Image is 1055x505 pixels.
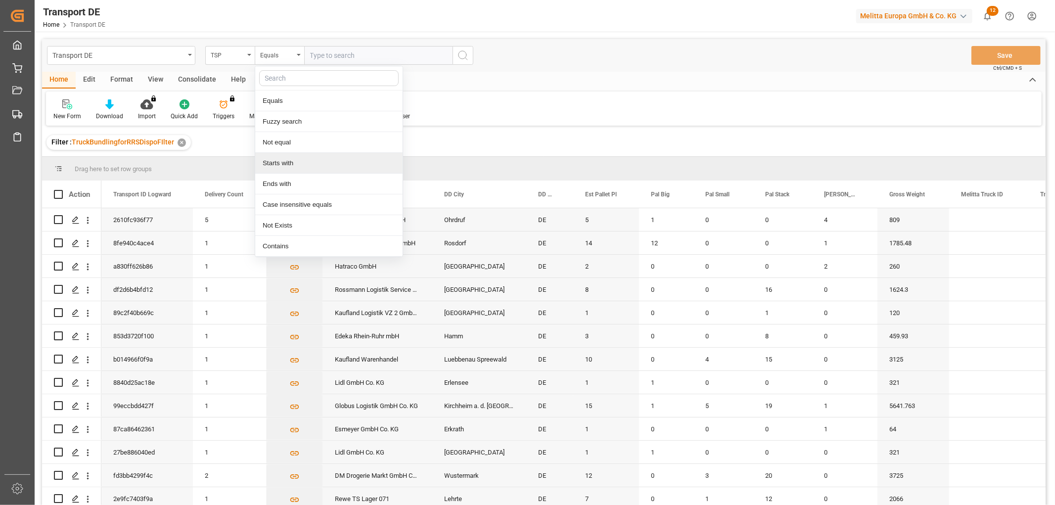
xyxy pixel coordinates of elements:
div: Case insensitive equals [255,194,403,215]
div: DE [526,278,573,301]
div: 15 [753,348,812,370]
div: 1 [573,371,639,394]
div: 10 [573,348,639,370]
div: DM Drogerie Markt GmbH CO KG [323,464,432,487]
div: a830ff626b86 [101,255,193,277]
div: 3 [693,464,753,487]
div: Quick Add [171,112,198,121]
div: DE [526,417,573,440]
div: [GEOGRAPHIC_DATA] [432,278,526,301]
span: DD City [444,191,464,198]
div: 5 [573,208,639,231]
div: 0 [812,371,877,394]
div: DE [526,301,573,324]
span: Transport ID Logward [113,191,171,198]
div: 3 [573,324,639,347]
div: 0 [639,278,693,301]
span: Delivery Count [205,191,243,198]
div: 1 [573,417,639,440]
div: 1 [812,231,877,254]
div: 809 [877,208,949,231]
div: Erkrath [432,417,526,440]
div: Action [69,190,90,199]
div: 0 [812,324,877,347]
div: Edit [76,72,103,89]
div: Kaufland Logistik VZ 2 GmbH Co. KG [323,301,432,324]
div: Kirchheim a. d. [GEOGRAPHIC_DATA] [432,394,526,417]
div: Press SPACE to select this row. [42,208,101,231]
div: 2 [573,255,639,277]
div: View [140,72,171,89]
span: Filter : [51,138,72,146]
button: Melitta Europa GmbH & Co. KG [856,6,976,25]
div: Press SPACE to select this row. [42,371,101,394]
div: 120 [877,301,949,324]
span: DD Country [538,191,552,198]
div: 0 [693,441,753,463]
button: Save [971,46,1041,65]
div: 1 [639,371,693,394]
div: DE [526,255,573,277]
div: 20 [753,464,812,487]
div: 0 [812,464,877,487]
div: Equals [255,91,403,111]
div: 0 [753,255,812,277]
button: Help Center [999,5,1021,27]
span: Pal Big [651,191,670,198]
div: 2 [812,255,877,277]
div: Press SPACE to select this row. [42,231,101,255]
div: Lidl GmbH Co. KG [323,441,432,463]
div: Luebbenau Spreewald [432,348,526,370]
div: Press SPACE to select this row. [42,324,101,348]
div: Starts with [255,153,403,174]
div: 5 [693,394,753,417]
div: 1 [193,278,266,301]
div: DE [526,348,573,370]
div: 1 [812,417,877,440]
div: 1624.3 [877,278,949,301]
div: Format [103,72,140,89]
span: Est Pallet Pl [585,191,617,198]
div: 0 [812,348,877,370]
div: Press SPACE to select this row. [42,301,101,324]
div: Equals [260,48,294,60]
div: 16 [753,278,812,301]
div: Rosdorf [432,231,526,254]
div: 3725 [877,464,949,487]
div: 15 [573,394,639,417]
div: Hatraco GmbH [323,255,432,277]
div: 0 [639,348,693,370]
span: Gross Weight [889,191,925,198]
div: Press SPACE to select this row. [42,441,101,464]
div: Not equal [255,132,403,153]
div: 19 [753,394,812,417]
div: Not Exists [255,215,403,236]
span: [PERSON_NAME] [824,191,857,198]
button: open menu [205,46,255,65]
div: Home [42,72,76,89]
div: 0 [693,417,753,440]
div: Contains [255,236,403,257]
div: Manual PO Creation [249,112,299,121]
div: 3125 [877,348,949,370]
div: 321 [877,371,949,394]
a: Home [43,21,59,28]
div: 5 [193,208,266,231]
div: 64 [877,417,949,440]
div: 89c2f40b669c [101,301,193,324]
div: 14 [573,231,639,254]
div: DE [526,231,573,254]
div: 0 [812,278,877,301]
div: 321 [877,441,949,463]
div: Consolidate [171,72,224,89]
div: 0 [753,417,812,440]
div: Transport DE [52,48,184,61]
div: 0 [693,301,753,324]
div: 1 [639,441,693,463]
span: Drag here to set row groups [75,165,152,173]
div: 1785.48 [877,231,949,254]
div: 8fe940c4ace4 [101,231,193,254]
div: 1 [193,417,266,440]
span: Pal Small [705,191,730,198]
div: 4 [812,208,877,231]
